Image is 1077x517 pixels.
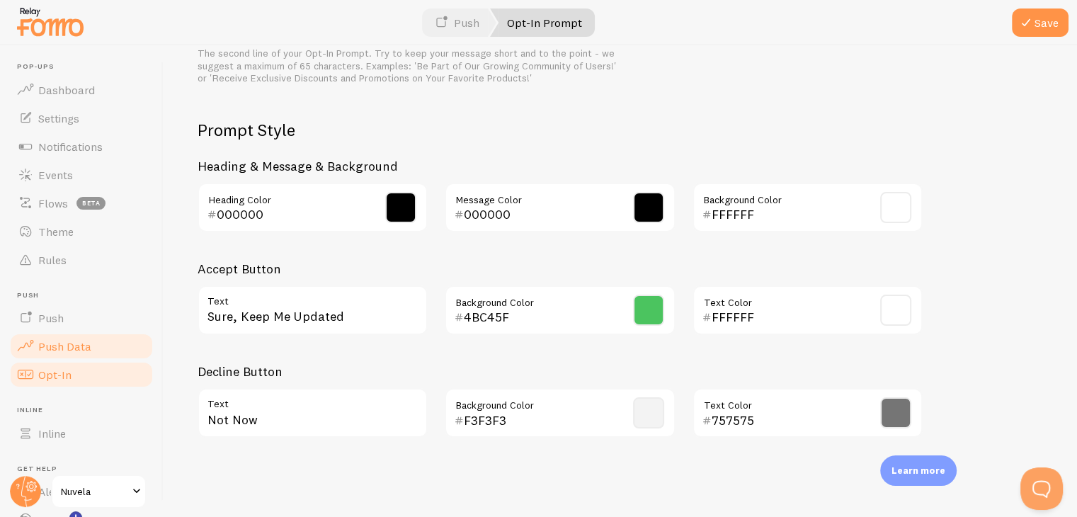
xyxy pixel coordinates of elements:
[38,253,67,267] span: Rules
[8,104,154,132] a: Settings
[198,363,923,380] h3: Decline Button
[38,311,64,325] span: Push
[8,360,154,389] a: Opt-In
[880,455,957,486] div: Learn more
[198,47,622,85] div: The second line of your Opt-In Prompt. Try to keep your message short and to the point - we sugge...
[15,4,86,40] img: fomo-relay-logo-orange.svg
[8,189,154,217] a: Flows beta
[198,119,923,141] h2: Prompt Style
[8,76,154,104] a: Dashboard
[38,111,79,125] span: Settings
[17,291,154,300] span: Push
[38,140,103,154] span: Notifications
[8,419,154,448] a: Inline
[76,197,106,210] span: beta
[1020,467,1063,510] iframe: Help Scout Beacon - Open
[17,406,154,415] span: Inline
[198,388,428,412] label: Text
[8,217,154,246] a: Theme
[38,196,68,210] span: Flows
[8,304,154,332] a: Push
[38,339,91,353] span: Push Data
[8,132,154,161] a: Notifications
[8,161,154,189] a: Events
[38,225,74,239] span: Theme
[198,158,923,174] h3: Heading & Message & Background
[38,168,73,182] span: Events
[198,261,923,277] h3: Accept Button
[17,465,154,474] span: Get Help
[38,83,95,97] span: Dashboard
[61,483,128,500] span: Nuvela
[891,464,945,477] p: Learn more
[17,62,154,72] span: Pop-ups
[198,285,428,309] label: Text
[38,426,66,441] span: Inline
[38,368,72,382] span: Opt-In
[8,246,154,274] a: Rules
[51,475,147,509] a: Nuvela
[8,332,154,360] a: Push Data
